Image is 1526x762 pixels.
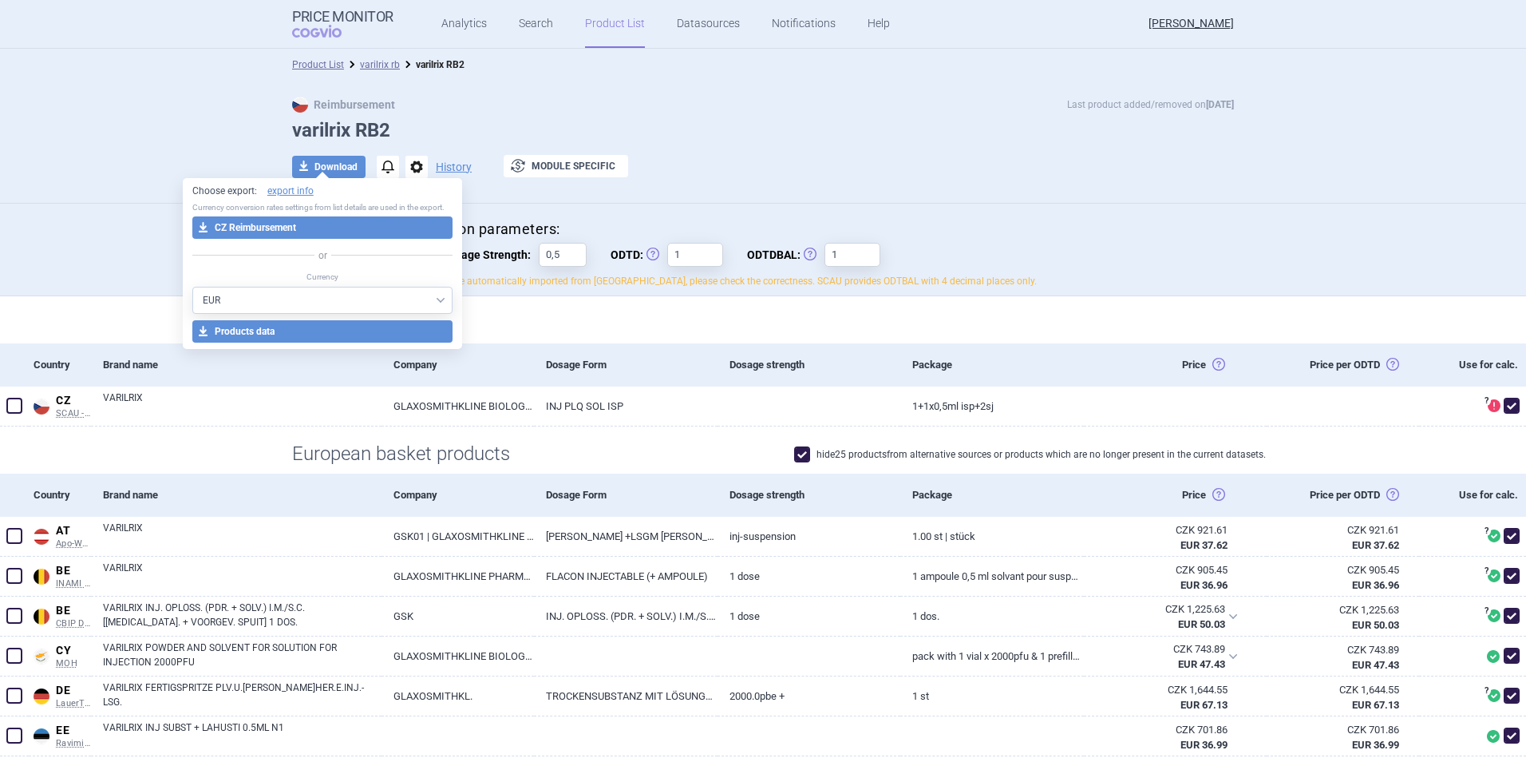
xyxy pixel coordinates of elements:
[292,59,344,70] a: Product List
[34,529,49,545] img: Austria
[103,720,381,749] a: VARILRIX INJ SUBST + LAHUSTI 0.5ML N1
[1267,677,1419,718] a: CZK 1,644.55EUR 67.13
[56,724,91,738] span: EE
[381,387,534,426] a: GLAXOSMITHKLINE BIOLOGICALS S.A., RIXENSART
[1352,619,1399,631] strong: EUR 50.03
[91,474,381,517] div: Brand name
[381,517,534,556] a: GSK01 | GLAXOSMITHKLINE PHARMA GM
[1352,699,1399,711] strong: EUR 67.13
[1267,343,1419,387] div: Price per ODTD
[436,161,472,173] button: History
[292,156,366,178] button: Download
[29,641,91,669] a: CYCYMOH
[381,343,534,387] div: Company
[504,155,628,177] button: Module specific
[1180,539,1228,551] strong: EUR 37.62
[292,25,364,38] span: COGVIO
[56,524,91,538] span: AT
[1279,603,1399,617] div: CZK 1,225.63
[794,446,1266,462] label: hide 25 products from alternative sources or products which are no longer present in the current ...
[34,728,49,744] img: Estonia
[1267,474,1419,517] div: Price per ODTD
[611,243,667,267] span: ODTD:
[292,312,1234,335] h1: Czech product
[192,320,453,343] button: Products data
[381,677,534,716] a: GLAXOSMITHKL.
[381,597,534,636] a: GSK
[1095,642,1225,671] abbr: SP-CAU-010 Kypr
[1096,523,1228,538] div: CZK 921.61
[56,408,91,419] span: SCAU - Non-reimbursed medicinal products
[56,394,91,408] span: CZ
[56,538,91,550] span: Apo-Warenv.I
[1095,602,1225,631] abbr: SP-CAU-010 Belgie hrazené LP
[1096,683,1228,712] abbr: SP-CAU-010 Německo
[1096,523,1228,552] abbr: SP-CAU-010 Rakousko
[1067,97,1234,113] p: Last product added/removed on
[56,604,91,618] span: BE
[1084,637,1247,677] div: CZK 743.89EUR 47.43
[34,399,49,415] img: Czech Republic
[534,677,717,716] a: TROCKENSUBSTANZ MIT LÖSUNGSMITTEL
[56,684,91,698] span: DE
[416,59,465,70] strong: varilrix RB2
[1352,579,1399,591] strong: EUR 36.96
[360,59,400,70] a: varilrix rb
[1267,597,1419,638] a: CZK 1,225.63EUR 50.03
[718,677,900,716] a: 2000.0PBE +
[34,689,49,704] img: Germany
[292,443,1234,466] h1: European basket products
[192,185,453,198] p: Choose export:
[1419,343,1526,387] div: Use for calc.
[539,243,587,267] input: Dosage Strength:
[400,57,465,73] li: varilrix RB2
[1178,618,1225,630] strong: EUR 50.03
[1419,474,1526,517] div: Use for calc.
[34,609,49,625] img: Belgium
[29,561,91,589] a: BEBEINAMI RPS
[1481,606,1491,616] span: ?
[103,681,381,709] a: VARILRIX FERTIGSPRITZE PLV.U.[PERSON_NAME]HER.E.INJ.-LSG.
[292,9,393,39] a: Price MonitorCOGVIO
[1084,597,1247,637] div: CZK 1,225.63EUR 50.03
[1481,526,1491,536] span: ?
[56,578,91,589] span: INAMI RPS
[292,97,308,113] img: CZ
[900,677,1083,716] a: 1 St
[344,57,400,73] li: varilrix rb
[1267,637,1419,678] a: CZK 743.89EUR 47.43
[718,517,900,556] a: INJ-SUSPENSION
[1352,539,1399,551] strong: EUR 37.62
[1279,683,1399,697] div: CZK 1,644.55
[1180,739,1228,751] strong: EUR 36.99
[534,597,717,636] a: INJ. OPLOSS. (PDR. + SOLV.) I.M./S.C. [[MEDICAL_DATA]. + VOORGEV. SPUIT]
[292,220,1234,240] h4: Reimbursement calculation parameters:
[56,564,91,578] span: BE
[1279,563,1399,577] div: CZK 905.45
[534,474,717,517] div: Dosage Form
[1279,723,1399,737] div: CZK 701.86
[381,557,534,596] a: GLAXOSMITHKLINE PHARMACEUTICALS
[667,243,723,267] input: ODTD:
[1180,579,1228,591] strong: EUR 36.96
[1096,683,1228,697] div: CZK 1,644.55
[29,720,91,748] a: EEEERaviminfo
[103,601,381,629] a: VARILRIX INJ. OPLOSS. (PDR. + SOLV.) I.M./S.C. [[MEDICAL_DATA]. + VOORGEV. SPUIT] 1 DOS.
[900,387,1083,426] a: 1+1X0,5ML ISP+2SJ
[1206,99,1234,110] strong: [DATE]
[103,521,381,550] a: VARILRIX
[56,738,91,749] span: Raviminfo
[1178,658,1225,670] strong: EUR 47.43
[718,557,900,596] a: 1 dose
[534,387,717,426] a: INJ PLQ SOL ISP
[1267,557,1419,598] a: CZK 905.45EUR 36.96
[292,57,344,73] li: Product List
[1481,396,1491,406] span: ?
[56,618,91,629] span: CBIP DCI
[29,343,91,387] div: Country
[1279,523,1399,538] div: CZK 921.61
[718,474,900,517] div: Dosage strength
[534,343,717,387] div: Dosage Form
[103,391,381,419] a: VARILRIX
[900,517,1083,556] a: 1.00 ST | Stück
